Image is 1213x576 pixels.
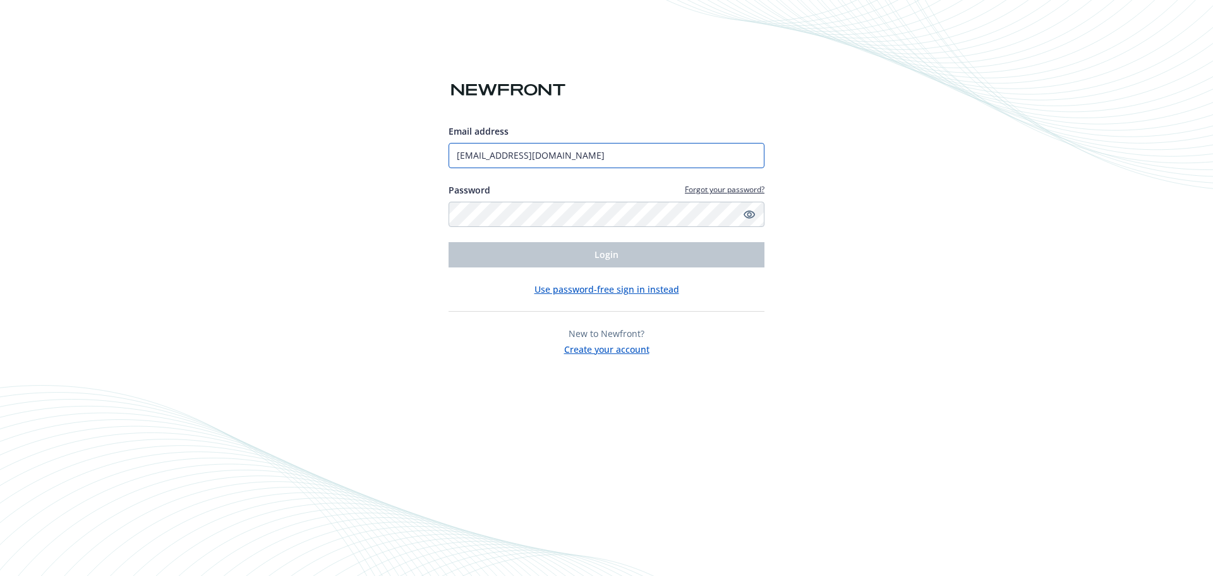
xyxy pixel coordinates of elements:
a: Show password [742,207,757,222]
span: New to Newfront? [569,328,644,340]
input: Enter your password [449,202,764,227]
a: Forgot your password? [685,184,764,195]
img: Newfront logo [449,79,568,101]
input: Enter your email [449,143,764,168]
button: Login [449,242,764,267]
span: Email address [449,125,509,137]
label: Password [449,183,490,197]
button: Create your account [564,340,649,356]
span: Login [594,248,619,260]
button: Use password-free sign in instead [534,283,679,296]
